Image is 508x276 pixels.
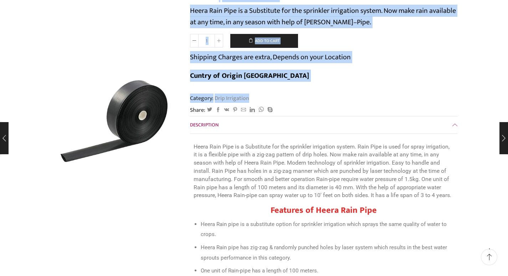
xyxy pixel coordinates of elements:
[194,143,451,199] span: Heera Rain Pipe is a Substitute for the sprinkler irrigation system. Rain Pipe is used for spray ...
[190,116,457,134] a: Description
[190,70,309,82] b: Cuntry of Origin [GEOGRAPHIC_DATA]
[190,121,219,129] span: Description
[199,34,215,47] input: Product quantity
[190,51,351,63] p: Shipping Charges are extra, Depends on your Location
[201,244,447,261] span: Heera Rain pipe has zig-zag & randomly punched holes by laser system which results in the best wa...
[190,5,456,28] span: Heera Rain Pipe is a Substitute for the sprinkler irrigation system. Now make rain available at a...
[214,94,249,103] a: Drip Irrigation
[201,221,447,238] span: Heera Rain pipe is a substitute option for sprinkler irrigation which sprays the same quality of ...
[190,94,249,102] span: Category:
[190,106,205,114] span: Share:
[230,34,298,48] button: Add to cart
[271,203,377,217] span: Features of Heera Rain Pipe
[201,267,318,274] span: One unit of Rain-pipe has a length of 100 meters.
